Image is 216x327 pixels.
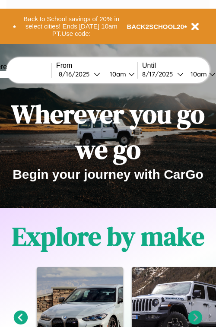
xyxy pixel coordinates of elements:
h1: Explore by make [12,219,204,254]
button: Back to School savings of 20% in select cities! Ends [DATE] 10am PT.Use code: [16,13,127,40]
label: From [56,62,137,70]
div: 8 / 16 / 2025 [59,70,94,78]
div: 10am [105,70,128,78]
b: BACK2SCHOOL20 [127,23,184,30]
button: 8/16/2025 [56,70,103,79]
div: 10am [186,70,209,78]
button: 10am [103,70,137,79]
div: 8 / 17 / 2025 [142,70,177,78]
